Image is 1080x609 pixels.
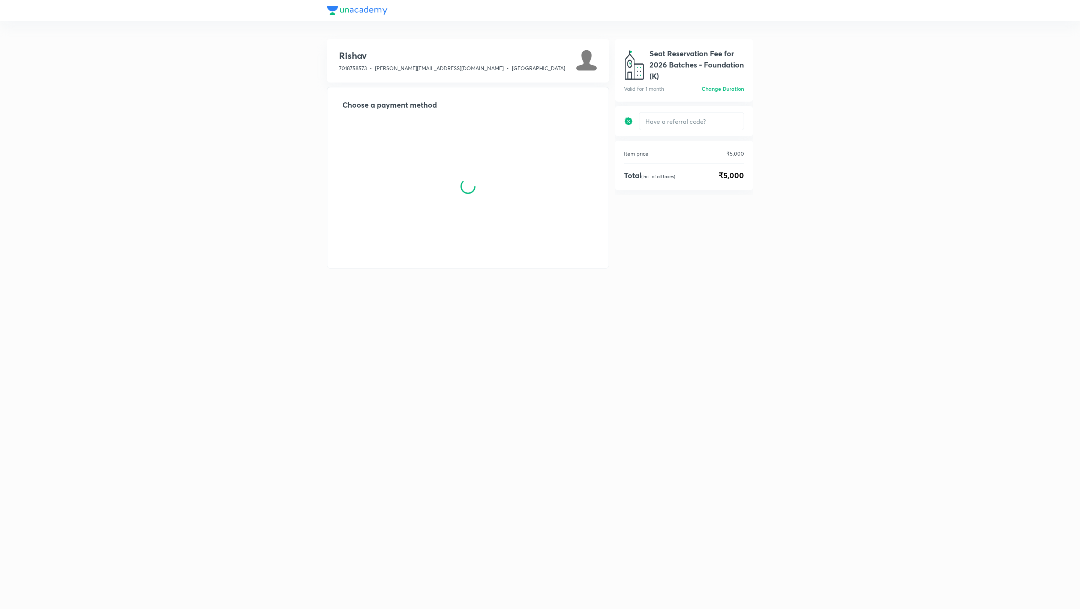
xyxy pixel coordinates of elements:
h1: Seat Reservation Fee for 2026 Batches - Foundation (K) [649,48,744,82]
img: Avatar [576,49,597,70]
h4: Total [624,170,675,181]
span: [PERSON_NAME][EMAIL_ADDRESS][DOMAIN_NAME] [375,64,504,72]
span: [GEOGRAPHIC_DATA] [512,64,565,72]
p: Item price [624,150,648,157]
p: (Incl. of all taxes) [641,174,675,179]
img: avatar [624,48,645,82]
span: 7018758573 [339,64,367,72]
span: • [507,64,509,72]
input: Have a referral code? [639,112,744,130]
span: • [370,64,372,72]
img: discount [624,117,633,126]
h2: Choose a payment method [342,99,594,111]
h3: Rishav [339,49,565,61]
p: ₹5,000 [726,150,744,157]
span: ₹5,000 [718,170,744,181]
h6: Change Duration [702,85,744,93]
p: Valid for 1 month [624,85,664,93]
